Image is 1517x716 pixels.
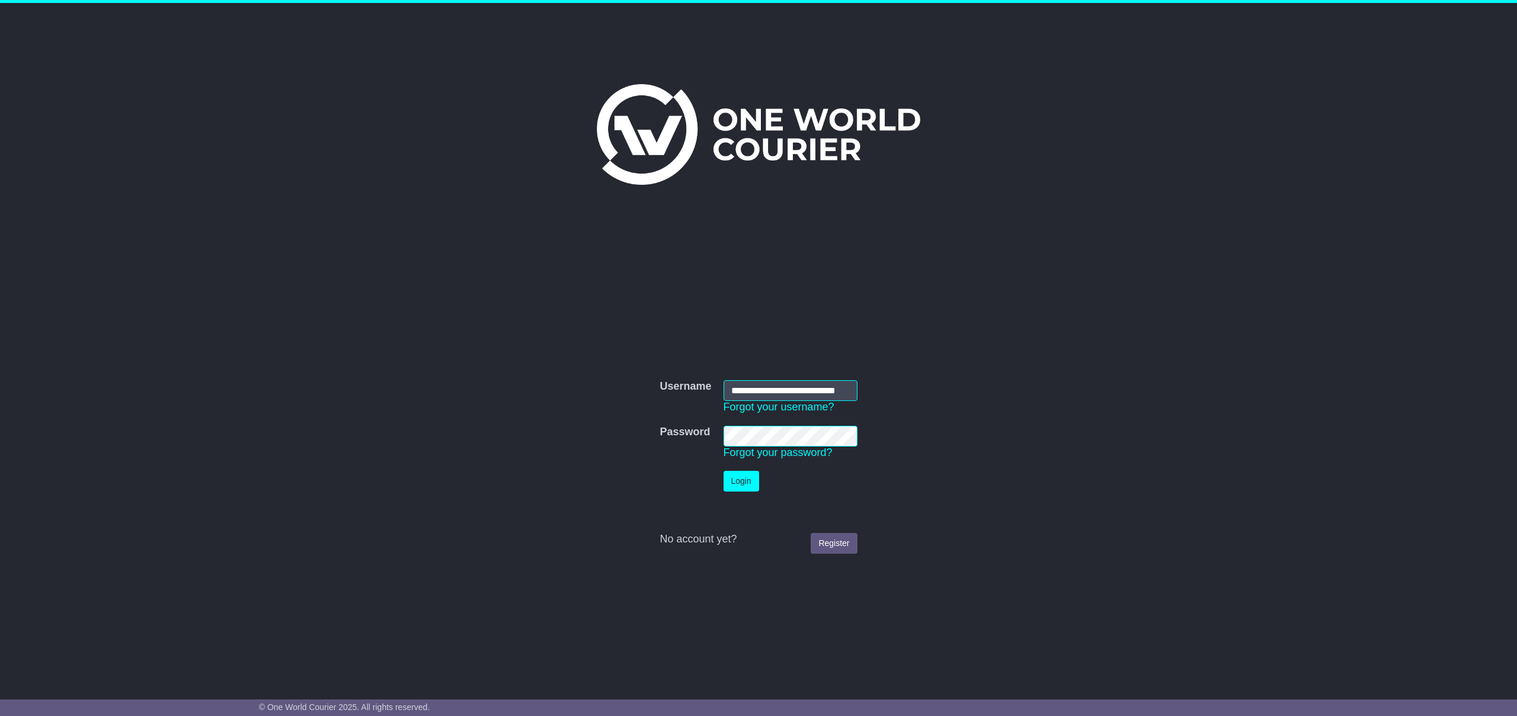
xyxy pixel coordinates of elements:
span: © One World Courier 2025. All rights reserved. [259,702,430,712]
label: Username [660,380,711,393]
img: One World [597,84,920,185]
a: Forgot your username? [724,401,834,413]
button: Login [724,471,759,492]
div: No account yet? [660,533,857,546]
a: Forgot your password? [724,447,833,458]
label: Password [660,426,710,439]
a: Register [811,533,857,554]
